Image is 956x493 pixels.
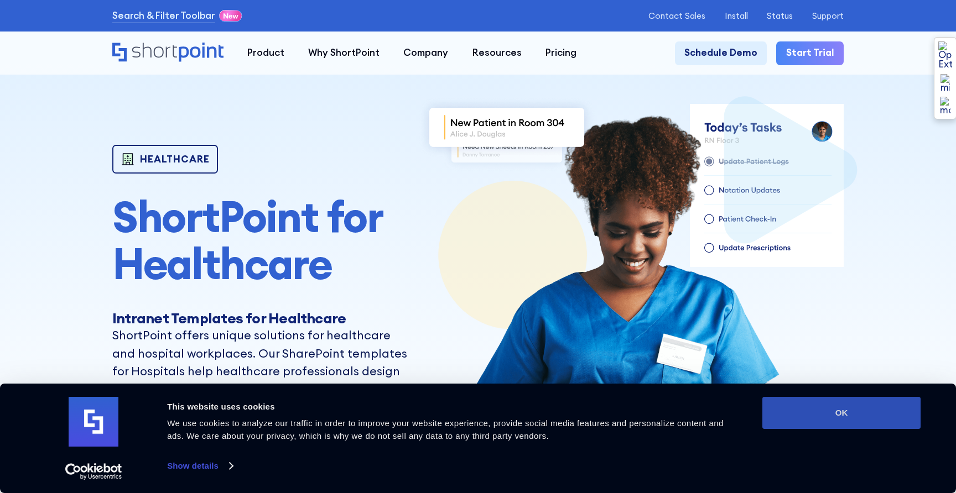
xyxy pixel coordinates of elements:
a: Schedule Demo [675,41,767,65]
a: Status [767,11,793,21]
div: Product [247,46,284,60]
a: Search & Filter Toolbar [112,9,215,23]
div: Pricing [545,46,576,60]
div: This website uses cookies [167,400,737,413]
div: Healthcare [140,155,210,164]
h1: ShortPoint for Healthcare [112,193,409,287]
img: Open Extension [938,41,952,70]
a: Start Trial [776,41,844,65]
a: Usercentrics Cookiebot - opens in a new window [45,463,142,480]
a: Show details [167,458,232,474]
a: Resources [460,41,533,65]
img: mic [941,74,950,92]
button: OK [762,397,921,429]
p: ShortPoint offers unique solutions for healthcare and hospital workplaces. Our SharePoint templat... [112,326,409,433]
div: Resources [472,46,522,60]
h2: Intranet Templates for Healthcare [112,311,409,327]
img: logo [69,397,118,447]
a: Home [112,43,224,64]
div: Company [403,46,448,60]
a: Install [725,11,748,21]
a: Product [236,41,297,65]
a: Contact Sales [648,11,705,21]
img: SharePoint Intranet for Hospitals [417,96,596,172]
img: move [940,97,950,115]
a: Why ShortPoint [297,41,392,65]
div: Why ShortPoint [308,46,380,60]
a: Pricing [533,41,588,65]
a: Support [812,11,844,21]
span: We use cookies to analyze our traffic in order to improve your website experience, provide social... [167,418,724,440]
a: Company [392,41,460,65]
